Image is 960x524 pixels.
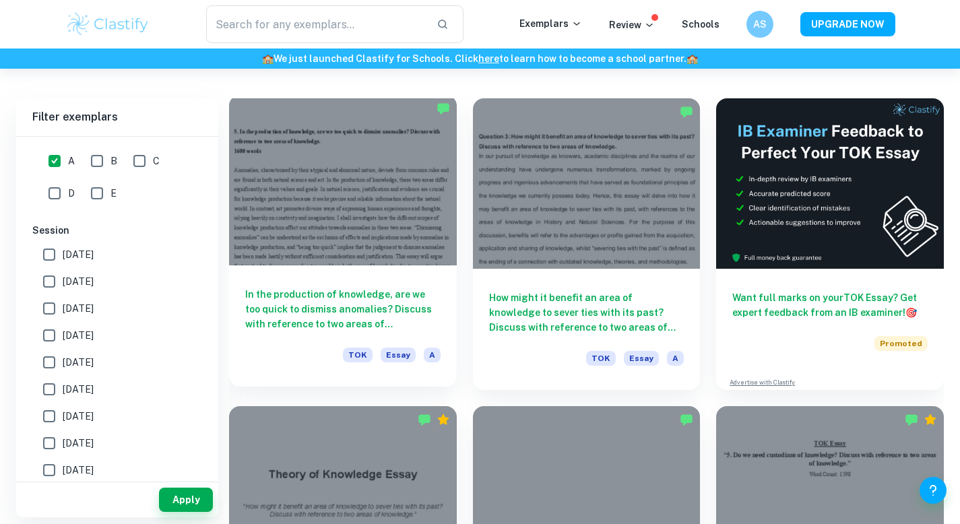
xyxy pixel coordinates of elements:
[68,186,75,201] span: D
[473,98,701,390] a: How might it benefit an area of knowledge to sever ties with its past? Discuss with reference to ...
[3,51,957,66] h6: We just launched Clastify for Schools. Click to learn how to become a school partner.
[667,351,684,366] span: A
[110,154,117,168] span: B
[437,102,450,115] img: Marked
[920,477,947,504] button: Help and Feedback
[686,53,698,64] span: 🏫
[418,413,431,426] img: Marked
[874,336,928,351] span: Promoted
[800,12,895,36] button: UPGRADE NOW
[905,413,918,426] img: Marked
[68,154,75,168] span: A
[519,16,582,31] p: Exemplars
[110,186,117,201] span: E
[730,378,795,387] a: Advertise with Clastify
[746,11,773,38] button: AS
[63,409,94,424] span: [DATE]
[716,98,944,390] a: Want full marks on yourTOK Essay? Get expert feedback from an IB examiner!PromotedAdvertise with ...
[63,382,94,397] span: [DATE]
[63,436,94,451] span: [DATE]
[752,17,767,32] h6: AS
[343,348,373,362] span: TOK
[63,247,94,262] span: [DATE]
[159,488,213,512] button: Apply
[680,105,693,119] img: Marked
[680,413,693,426] img: Marked
[682,19,719,30] a: Schools
[905,307,917,318] span: 🎯
[716,98,944,269] img: Thumbnail
[206,5,426,43] input: Search for any exemplars...
[424,348,441,362] span: A
[63,328,94,343] span: [DATE]
[153,154,160,168] span: C
[65,11,151,38] img: Clastify logo
[32,223,202,238] h6: Session
[63,463,94,478] span: [DATE]
[245,287,441,331] h6: In the production of knowledge, are we too quick to dismiss anomalies? Discuss with reference to ...
[609,18,655,32] p: Review
[16,98,218,136] h6: Filter exemplars
[732,290,928,320] h6: Want full marks on your TOK Essay ? Get expert feedback from an IB examiner!
[924,413,937,426] div: Premium
[381,348,416,362] span: Essay
[63,274,94,289] span: [DATE]
[63,301,94,316] span: [DATE]
[586,351,616,366] span: TOK
[437,413,450,426] div: Premium
[478,53,499,64] a: here
[262,53,274,64] span: 🏫
[63,355,94,370] span: [DATE]
[229,98,457,390] a: In the production of knowledge, are we too quick to dismiss anomalies? Discuss with reference to ...
[489,290,684,335] h6: How might it benefit an area of knowledge to sever ties with its past? Discuss with reference to ...
[624,351,659,366] span: Essay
